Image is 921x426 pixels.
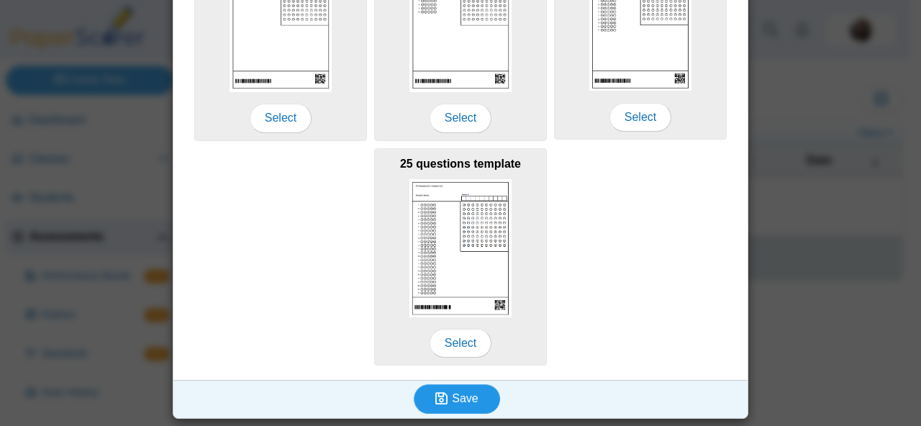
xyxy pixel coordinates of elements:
[430,104,491,132] span: Select
[609,103,671,132] span: Select
[452,392,478,404] span: Save
[414,384,500,413] button: Save
[409,179,512,317] img: scan_sheet_25_questions.png
[250,104,312,132] span: Select
[400,158,521,170] b: 25 questions template
[430,329,491,358] span: Select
